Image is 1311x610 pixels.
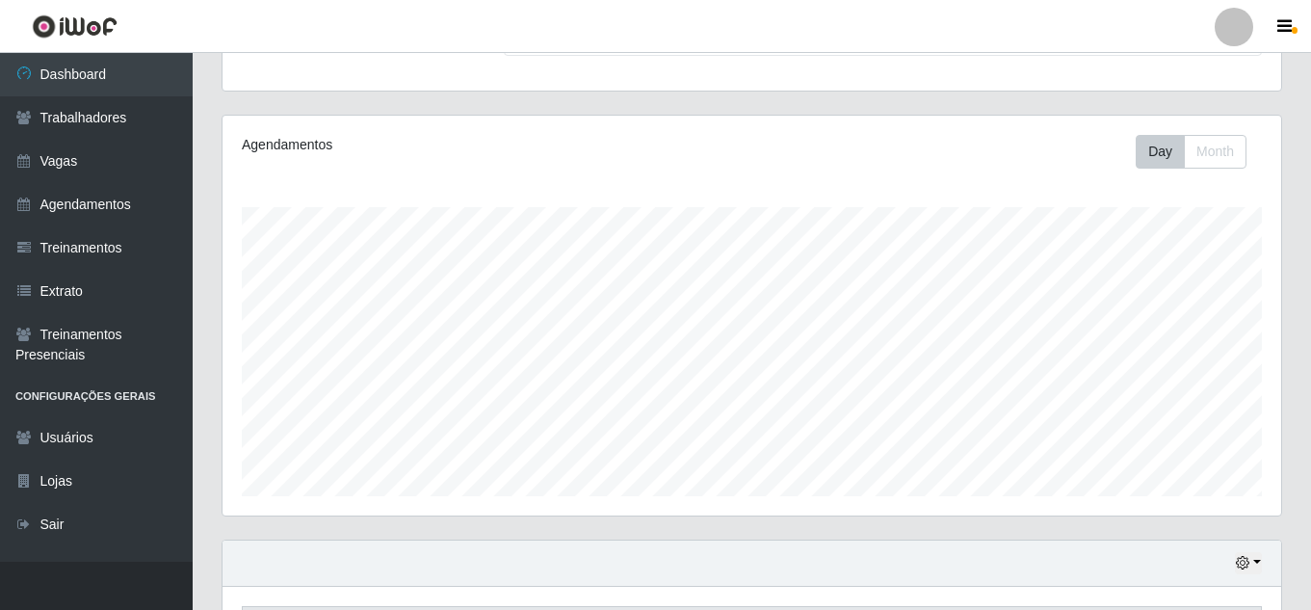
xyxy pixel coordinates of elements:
[1136,135,1246,169] div: First group
[1136,135,1185,169] button: Day
[1136,135,1262,169] div: Toolbar with button groups
[242,135,650,155] div: Agendamentos
[1184,135,1246,169] button: Month
[32,14,118,39] img: CoreUI Logo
